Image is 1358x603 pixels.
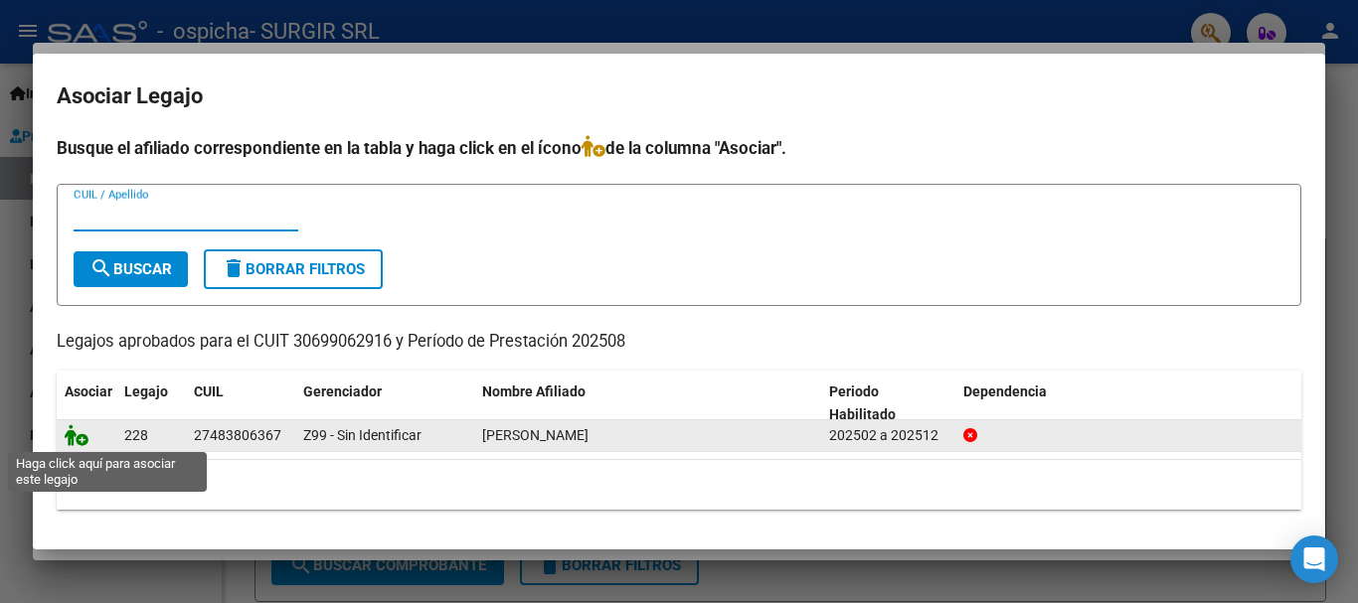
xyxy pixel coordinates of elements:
[204,249,383,289] button: Borrar Filtros
[955,371,1302,436] datatable-header-cell: Dependencia
[89,260,172,278] span: Buscar
[482,427,589,443] span: CARDOZO MARIA MILAGROS
[89,256,113,280] mat-icon: search
[65,383,112,399] span: Asociar
[474,371,821,436] datatable-header-cell: Nombre Afiliado
[116,371,186,436] datatable-header-cell: Legajo
[74,251,188,287] button: Buscar
[303,427,422,443] span: Z99 - Sin Identificar
[57,460,1301,510] div: 1 registros
[482,383,586,399] span: Nombre Afiliado
[57,330,1301,355] p: Legajos aprobados para el CUIT 30699062916 y Período de Prestación 202508
[57,77,1301,115] h2: Asociar Legajo
[57,135,1301,161] h4: Busque el afiliado correspondiente en la tabla y haga click en el ícono de la columna "Asociar".
[186,371,295,436] datatable-header-cell: CUIL
[963,383,1047,399] span: Dependencia
[222,256,246,280] mat-icon: delete
[194,383,224,399] span: CUIL
[124,383,168,399] span: Legajo
[194,424,281,447] div: 27483806367
[829,424,947,447] div: 202502 a 202512
[295,371,474,436] datatable-header-cell: Gerenciador
[303,383,382,399] span: Gerenciador
[124,427,148,443] span: 228
[821,371,955,436] datatable-header-cell: Periodo Habilitado
[222,260,365,278] span: Borrar Filtros
[57,371,116,436] datatable-header-cell: Asociar
[829,383,896,422] span: Periodo Habilitado
[1290,535,1338,583] div: Open Intercom Messenger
